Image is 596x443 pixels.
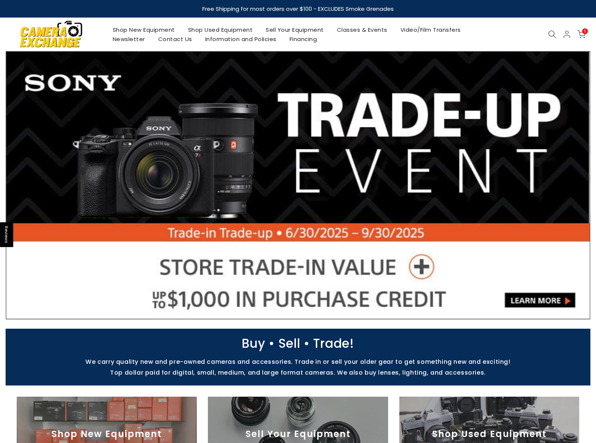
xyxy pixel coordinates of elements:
[199,34,283,44] a: Information and Policies
[152,34,199,44] a: Contact Us
[283,34,324,44] a: Financing
[308,307,312,311] li: Page dot 5
[2,358,594,365] p: We carry quality new and pre-owned cameras and accessories. Trade in or sell your older gear to g...
[284,307,288,311] li: Page dot 2
[577,30,586,38] a: 0
[292,307,296,311] li: Page dot 3
[300,307,304,311] li: Page dot 4
[394,25,467,34] a: Video/Film Transfers
[582,28,588,34] span: 0
[106,34,152,44] a: Newsletter
[316,307,320,311] li: Page dot 6
[181,25,259,34] a: Shop Used Equipment
[2,369,594,376] p: Top dollar paid for digital, small, medium, and large format cameras. We also buy lenses, lightin...
[277,307,281,311] li: Page dot 1
[259,25,331,34] a: Sell Your Equipment
[202,5,394,13] strong: Free Shipping for most orders over $100 - EXCLUDES Smoke Grenades
[330,25,394,34] a: Classes & Events
[2,340,594,347] p: Buy • Sell • Trade!
[106,25,181,34] a: Shop New Equipment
